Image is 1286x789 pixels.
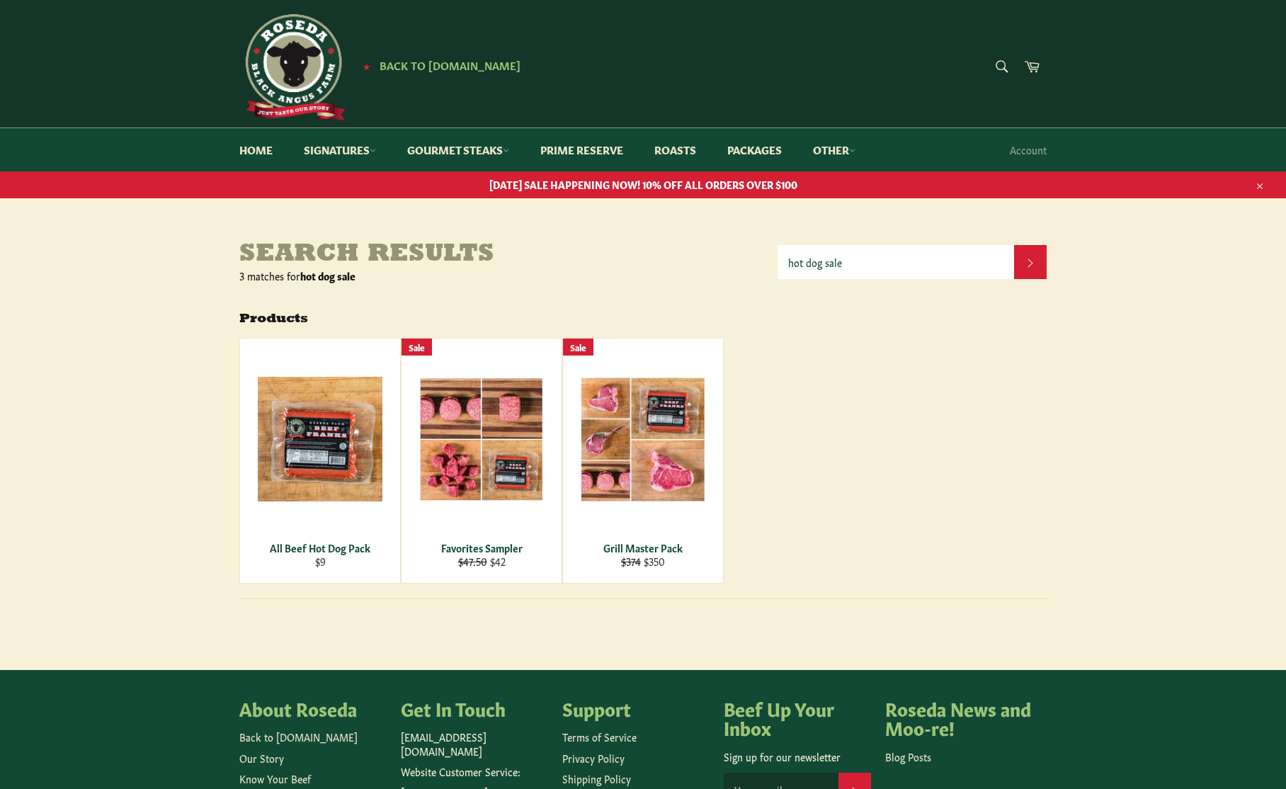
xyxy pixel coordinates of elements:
a: Favorites Sampler Favorites Sampler $47.50 $42 [401,338,562,584]
p: 3 matches for [239,269,778,283]
a: ★ Back to [DOMAIN_NAME] [355,60,520,72]
a: Signatures [290,128,390,171]
a: Gourmet Steaks [393,128,523,171]
div: Sale [563,339,593,356]
a: Terms of Service [562,730,637,744]
p: [EMAIL_ADDRESS][DOMAIN_NAME] [401,730,548,758]
a: Packages [713,128,796,171]
a: Privacy Policy [562,751,625,765]
h4: Beef Up Your Inbox [724,698,871,737]
p: Website Customer Service: [401,765,548,778]
a: All Beef Hot Dog Pack All Beef Hot Dog Pack $9 [239,338,401,584]
h4: About Roseda [239,698,387,718]
h1: Search results [239,241,778,269]
a: Blog Posts [885,749,931,764]
s: $374 [621,554,641,568]
img: Favorites Sampler [419,378,544,501]
strong: hot dog sale [300,268,355,283]
s: $47.50 [458,554,487,568]
h4: Support [562,698,710,718]
h2: Products [239,311,1047,329]
div: $42 [411,555,553,568]
div: Sale [402,339,432,356]
a: Back to [DOMAIN_NAME] [239,730,358,744]
a: Prime Reserve [526,128,637,171]
div: $9 [249,555,392,568]
a: Home [225,128,287,171]
a: Account [1003,129,1054,171]
a: Grill Master Pack Grill Master Pack $374 $350 [562,338,724,584]
span: ★ [363,60,370,72]
a: Shipping Policy [562,771,631,785]
div: All Beef Hot Dog Pack [249,541,392,555]
input: Search [778,245,1014,279]
div: Grill Master Pack [572,541,715,555]
img: All Beef Hot Dog Pack [258,377,382,501]
a: Other [799,128,870,171]
span: Back to [DOMAIN_NAME] [380,57,520,72]
a: Our Story [239,751,284,765]
div: $350 [572,555,715,568]
h4: Roseda News and Moo-re! [885,698,1032,737]
h4: Get In Touch [401,698,548,718]
div: Favorites Sampler [411,541,553,555]
a: Roasts [640,128,710,171]
img: Grill Master Pack [581,377,705,502]
a: Know Your Beef [239,771,311,785]
p: Sign up for our newsletter [724,750,871,764]
img: Roseda Beef [239,14,346,120]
